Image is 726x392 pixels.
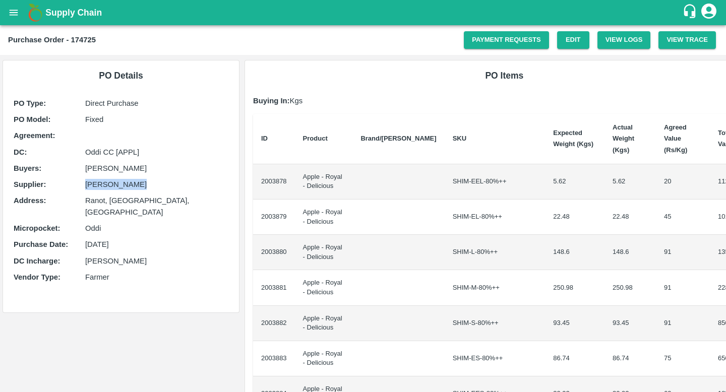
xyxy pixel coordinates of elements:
[85,239,228,250] p: [DATE]
[295,164,353,200] td: Apple - Royal - Delicious
[545,200,604,235] td: 22.48
[295,235,353,270] td: Apple - Royal - Delicious
[253,164,295,200] td: 2003878
[85,163,228,174] p: [PERSON_NAME]
[2,1,25,24] button: open drawer
[604,270,656,305] td: 250.98
[14,164,41,172] b: Buyers :
[11,69,231,83] h6: PO Details
[295,270,353,305] td: Apple - Royal - Delicious
[445,306,546,341] td: SHIM-S-80%++
[295,341,353,376] td: Apple - Royal - Delicious
[545,341,604,376] td: 86.74
[545,235,604,270] td: 148.6
[545,270,604,305] td: 250.98
[85,98,228,109] p: Direct Purchase
[253,341,295,376] td: 2003883
[14,273,60,281] b: Vendor Type :
[658,31,716,49] button: View Trace
[25,3,45,23] img: logo
[14,115,50,123] b: PO Model :
[8,36,96,44] b: Purchase Order - 174725
[14,180,46,188] b: Supplier :
[253,97,290,105] b: Buying In:
[545,306,604,341] td: 93.45
[253,235,295,270] td: 2003880
[597,31,651,49] button: View Logs
[14,99,46,107] b: PO Type :
[445,164,546,200] td: SHIM-EEL-80%++
[253,270,295,305] td: 2003881
[545,164,604,200] td: 5.62
[85,223,228,234] p: Oddi
[682,4,700,22] div: customer-support
[253,306,295,341] td: 2003882
[656,164,710,200] td: 20
[261,135,268,142] b: ID
[14,148,27,156] b: DC :
[604,200,656,235] td: 22.48
[445,200,546,235] td: SHIM-EL-80%++
[557,31,589,49] a: Edit
[656,341,710,376] td: 75
[464,31,549,49] a: Payment Requests
[14,224,60,232] b: Micropocket :
[85,147,228,158] p: Oddi CC [APPL]
[445,270,546,305] td: SHIM-M-80%++
[45,6,682,20] a: Supply Chain
[14,257,60,265] b: DC Incharge :
[253,200,295,235] td: 2003879
[656,235,710,270] td: 91
[656,306,710,341] td: 91
[85,114,228,125] p: Fixed
[85,255,228,267] p: [PERSON_NAME]
[295,306,353,341] td: Apple - Royal - Delicious
[604,306,656,341] td: 93.45
[656,200,710,235] td: 45
[445,341,546,376] td: SHIM-ES-80%++
[604,235,656,270] td: 148.6
[604,341,656,376] td: 86.74
[85,195,228,218] p: Ranot, [GEOGRAPHIC_DATA], [GEOGRAPHIC_DATA]
[85,272,228,283] p: Farmer
[453,135,466,142] b: SKU
[613,123,634,154] b: Actual Weight (Kgs)
[656,270,710,305] td: 91
[14,132,55,140] b: Agreement:
[553,129,593,148] b: Expected Weight (Kgs)
[604,164,656,200] td: 5.62
[303,135,328,142] b: Product
[664,123,687,154] b: Agreed Value (Rs/Kg)
[14,197,46,205] b: Address :
[45,8,102,18] b: Supply Chain
[700,2,718,23] div: account of current user
[85,179,228,190] p: [PERSON_NAME]
[14,240,68,248] b: Purchase Date :
[445,235,546,270] td: SHIM-L-80%++
[295,200,353,235] td: Apple - Royal - Delicious
[360,135,436,142] b: Brand/[PERSON_NAME]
